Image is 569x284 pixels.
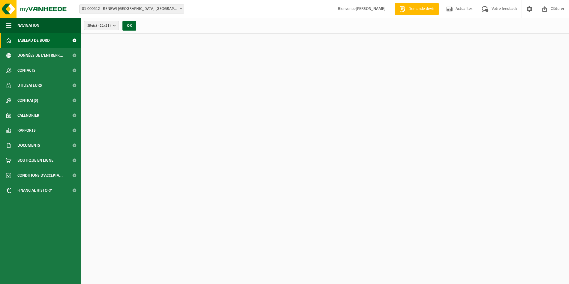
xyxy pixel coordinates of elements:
[87,21,111,30] span: Site(s)
[17,48,63,63] span: Données de l'entrepr...
[17,93,38,108] span: Contrat(s)
[17,183,52,198] span: Financial History
[395,3,439,15] a: Demande devis
[407,6,436,12] span: Demande devis
[84,21,119,30] button: Site(s)(21/21)
[356,7,386,11] strong: [PERSON_NAME]
[17,153,53,168] span: Boutique en ligne
[80,5,184,13] span: 01-000512 - RENEWI BELGIUM NV - LOMMEL
[17,138,40,153] span: Documents
[17,123,36,138] span: Rapports
[122,21,136,31] button: OK
[17,78,42,93] span: Utilisateurs
[79,4,184,13] span: 01-000512 - RENEWI BELGIUM NV - LOMMEL
[17,63,35,78] span: Contacts
[98,24,111,28] count: (21/21)
[17,33,50,48] span: Tableau de bord
[17,18,39,33] span: Navigation
[17,168,63,183] span: Conditions d'accepta...
[17,108,39,123] span: Calendrier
